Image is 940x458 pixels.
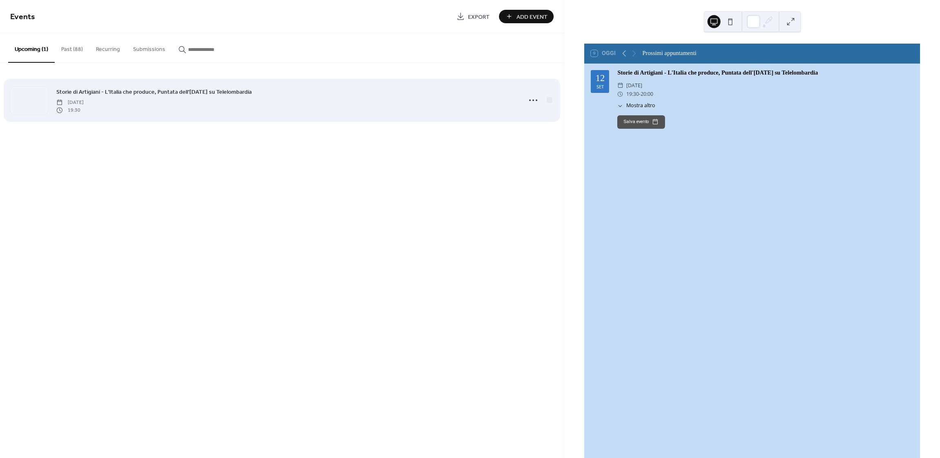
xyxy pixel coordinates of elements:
[617,68,913,77] div: Storie di Artigiani - L'Italia che produce, Puntata dell'[DATE] su Telelombardia
[626,90,639,98] span: 19:30
[8,33,55,63] button: Upcoming (1)
[641,90,653,98] span: 20:00
[56,106,84,114] span: 19:30
[89,33,126,62] button: Recurring
[617,81,623,90] div: ​
[56,99,84,106] span: [DATE]
[468,13,490,21] span: Export
[56,87,252,97] a: Storie di Artigiani - L'Italia che produce, Puntata dell'[DATE] su Telelombardia
[617,115,665,128] button: Salva evento
[517,13,548,21] span: Add Event
[55,33,89,62] button: Past (88)
[626,81,642,90] span: [DATE]
[450,10,496,23] a: Export
[10,9,35,25] span: Events
[126,33,172,62] button: Submissions
[643,49,696,58] div: Prossimi appuntamenti
[617,102,623,110] div: ​
[499,10,554,23] button: Add Event
[56,88,252,97] span: Storie di Artigiani - L'Italia che produce, Puntata dell'[DATE] su Telelombardia
[639,90,641,98] span: -
[596,84,604,89] div: set
[617,90,623,98] div: ​
[617,102,655,110] button: ​Mostra altro
[626,102,655,110] span: Mostra altro
[596,74,605,83] div: 12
